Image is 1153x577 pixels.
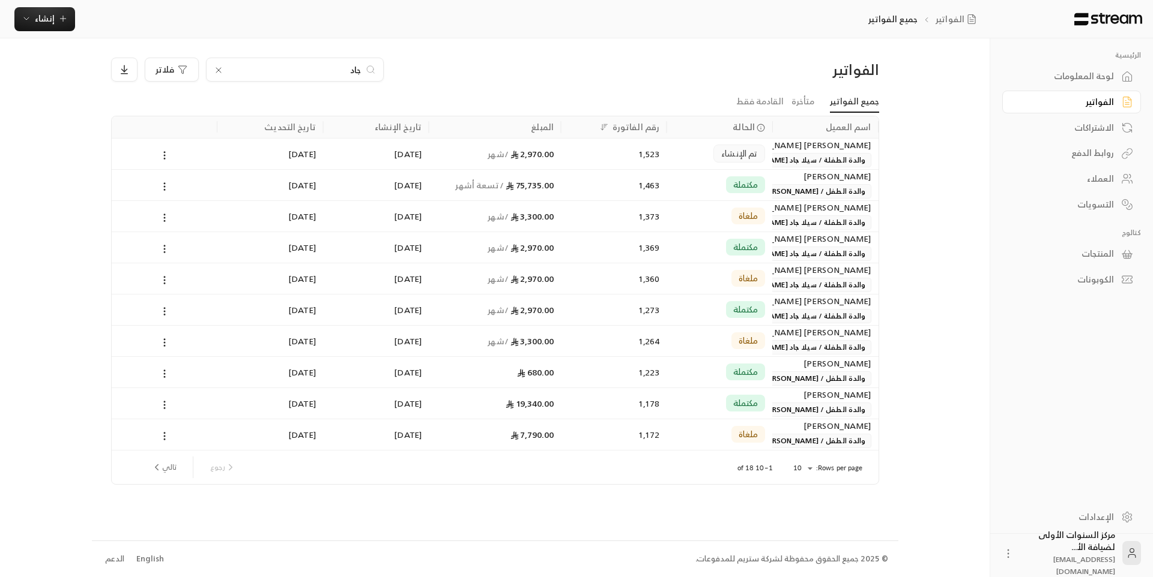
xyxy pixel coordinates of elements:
a: الفواتير [1002,91,1141,114]
div: [PERSON_NAME] [PERSON_NAME] [779,294,871,308]
a: المنتجات [1002,242,1141,266]
div: لوحة المعلومات [1017,70,1114,82]
span: ملغاة [739,335,758,347]
div: [DATE] [330,201,422,232]
div: [DATE] [225,263,316,294]
div: 1,172 [568,419,659,450]
span: ملغاة [739,210,758,222]
a: العملاء [1002,167,1141,191]
div: [DATE] [225,232,316,263]
div: المبلغ [531,119,554,134]
div: [DATE] [330,139,422,169]
span: مكتملة [733,397,758,409]
div: English [136,553,164,565]
p: الرئيسية [1002,50,1141,60]
div: [DATE] [330,388,422,419]
p: كتالوج [1002,228,1141,238]
div: الإعدادات [1017,511,1114,523]
div: [DATE] [225,170,316,200]
div: [PERSON_NAME] [779,419,871,432]
span: مكتملة [733,179,758,191]
div: [PERSON_NAME] [779,170,871,183]
a: روابط الدفع [1002,142,1141,165]
div: 7,790.00 [436,419,554,450]
input: ابحث باسم العميل أو رقم الهاتف [228,63,362,76]
div: © 2025 جميع الحقوق محفوظة لشركة ستريم للمدفوعات. [695,553,888,565]
nav: breadcrumb [868,13,981,25]
div: التسويات [1017,199,1114,211]
span: تم الإنشاء [721,148,757,160]
span: إنشاء [35,11,55,26]
div: 1,463 [568,170,659,200]
span: والدة الطفل / [PERSON_NAME] [756,184,871,199]
a: الفواتير [936,13,981,25]
div: [PERSON_NAME] [PERSON_NAME] [779,139,871,152]
div: [PERSON_NAME] [779,357,871,370]
div: [DATE] [225,326,316,356]
div: [DATE] [330,232,422,263]
span: / شهر [488,302,509,317]
div: [DATE] [225,139,316,169]
a: القادمة فقط [736,91,784,112]
div: 10 [787,461,816,476]
div: [PERSON_NAME] [PERSON_NAME] [779,326,871,339]
span: ملغاة [739,272,758,284]
div: [DATE] [225,357,316,387]
div: المنتجات [1017,248,1114,260]
div: [PERSON_NAME] [PERSON_NAME] [779,232,871,245]
div: [DATE] [330,419,422,450]
span: الحالة [733,121,755,133]
a: جميع الفواتير [830,91,879,113]
span: والدة الطفل / [PERSON_NAME] [756,434,871,448]
span: ملغاة [739,428,758,440]
img: Logo [1073,13,1143,26]
div: [DATE] [225,388,316,419]
a: متأخرة [791,91,814,112]
div: 2,970.00 [436,294,554,325]
div: [PERSON_NAME] [PERSON_NAME] [779,201,871,214]
div: [DATE] [225,294,316,325]
div: [DATE] [330,294,422,325]
div: 3,300.00 [436,201,554,232]
div: 1,373 [568,201,659,232]
span: / شهر [488,209,509,224]
a: لوحة المعلومات [1002,65,1141,88]
div: 1,223 [568,357,659,387]
div: الفواتير [1017,96,1114,108]
div: 1,178 [568,388,659,419]
a: الدعم [101,548,129,570]
p: جميع الفواتير [868,13,918,25]
div: الكوبونات [1017,274,1114,286]
span: / شهر [488,146,509,161]
div: 75,735.00 [436,170,554,200]
div: اسم العميل [826,119,871,134]
a: الكوبونات [1002,268,1141,291]
div: الفواتير [695,60,879,79]
div: 1,264 [568,326,659,356]
span: / شهر [488,271,509,286]
div: [DATE] [330,326,422,356]
div: [DATE] [330,263,422,294]
div: [PERSON_NAME] [PERSON_NAME] [779,263,871,277]
div: 19,340.00 [436,388,554,419]
div: 1,523 [568,139,659,169]
button: Sort [597,120,611,134]
div: 3,300.00 [436,326,554,356]
div: تاريخ الإنشاء [375,119,422,134]
div: 2,970.00 [436,263,554,294]
p: 1–10 of 18 [737,463,773,473]
button: إنشاء [14,7,75,31]
a: التسويات [1002,193,1141,216]
span: والدة الطفل / [PERSON_NAME] [756,402,871,417]
div: 2,970.00 [436,232,554,263]
div: 1,360 [568,263,659,294]
div: 1,369 [568,232,659,263]
div: [DATE] [330,357,422,387]
span: / شهر [488,240,509,255]
span: / تسعة أشهر [455,178,503,193]
div: [DATE] [225,201,316,232]
div: 1,273 [568,294,659,325]
div: [PERSON_NAME] [779,388,871,401]
a: الاشتراكات [1002,116,1141,139]
div: العملاء [1017,173,1114,185]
